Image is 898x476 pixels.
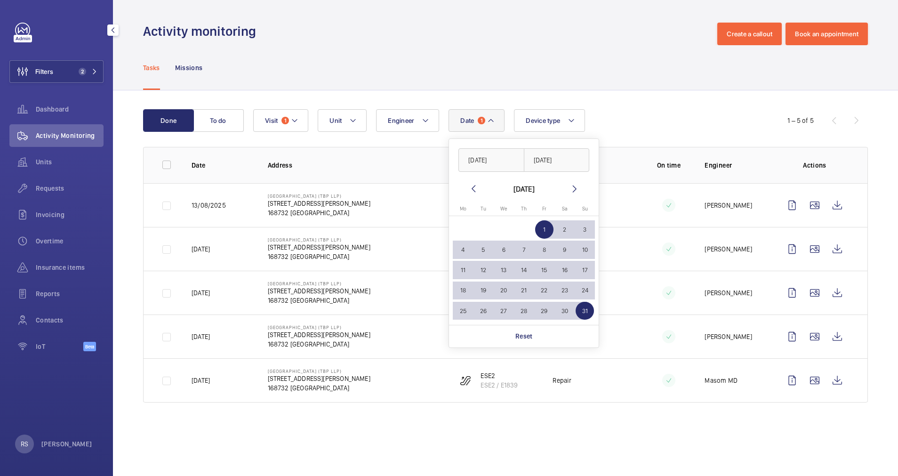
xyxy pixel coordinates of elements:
span: 8 [535,241,553,259]
span: Beta [83,342,96,351]
button: Done [143,109,194,132]
span: Tu [481,206,486,212]
p: [STREET_ADDRESS][PERSON_NAME] [268,374,370,383]
p: 168732 [GEOGRAPHIC_DATA] [268,208,370,218]
p: RS [21,439,28,449]
p: Engineer [705,161,766,170]
p: [DATE] [192,376,210,385]
button: To do [193,109,244,132]
span: IoT [36,342,83,351]
button: August 5, 2025 [473,240,493,260]
p: [DATE] [192,244,210,254]
p: [PERSON_NAME] [705,244,752,254]
span: 6 [495,241,513,259]
span: 5 [474,241,493,259]
button: August 24, 2025 [575,280,595,300]
p: [STREET_ADDRESS][PERSON_NAME] [268,286,370,296]
button: August 20, 2025 [494,280,514,300]
button: Visit1 [253,109,308,132]
span: 22 [535,282,553,300]
button: August 6, 2025 [494,240,514,260]
span: 20 [495,282,513,300]
p: Actions [781,161,849,170]
span: We [500,206,507,212]
span: 1 [535,220,553,239]
span: 24 [576,282,594,300]
p: 13/08/2025 [192,201,226,210]
button: August 27, 2025 [494,301,514,321]
span: 31 [576,302,594,320]
p: ESE2 [481,371,518,380]
img: escalator.svg [460,375,471,386]
p: [PERSON_NAME] [705,332,752,341]
button: Device type [514,109,585,132]
button: August 4, 2025 [453,240,473,260]
span: Filters [35,67,53,76]
span: 1 [281,117,289,124]
button: August 3, 2025 [575,219,595,240]
p: [PERSON_NAME] [705,201,752,210]
p: [GEOGRAPHIC_DATA] (TBP LLP) [268,368,370,374]
span: 26 [474,302,493,320]
p: 168732 [GEOGRAPHIC_DATA] [268,339,370,349]
p: Masom MD [705,376,737,385]
input: DD/MM/YYYY [458,148,524,172]
span: 19 [474,282,493,300]
button: August 14, 2025 [514,260,534,280]
button: August 31, 2025 [575,301,595,321]
span: Requests [36,184,104,193]
span: Date [460,117,474,124]
span: 16 [555,261,574,279]
p: 168732 [GEOGRAPHIC_DATA] [268,252,370,261]
button: August 12, 2025 [473,260,493,280]
p: Repair [553,376,571,385]
button: August 21, 2025 [514,280,534,300]
span: Reports [36,289,104,299]
span: 25 [454,302,472,320]
button: August 17, 2025 [575,260,595,280]
button: August 19, 2025 [473,280,493,300]
button: August 7, 2025 [514,240,534,260]
p: Address [268,161,443,170]
p: [GEOGRAPHIC_DATA] (TBP LLP) [268,281,370,286]
button: August 25, 2025 [453,301,473,321]
span: Th [521,206,527,212]
span: Activity Monitoring [36,131,104,140]
p: 168732 [GEOGRAPHIC_DATA] [268,296,370,305]
button: August 28, 2025 [514,301,534,321]
span: 15 [535,261,553,279]
span: 11 [454,261,472,279]
button: Create a callout [717,23,782,45]
span: 28 [515,302,533,320]
span: 29 [535,302,553,320]
p: [STREET_ADDRESS][PERSON_NAME] [268,330,370,339]
span: 9 [555,241,574,259]
p: Date [192,161,253,170]
button: Date1 [449,109,505,132]
input: DD/MM/YYYY [524,148,590,172]
p: [GEOGRAPHIC_DATA] (TBP LLP) [268,193,370,199]
span: Visit [265,117,278,124]
span: 17 [576,261,594,279]
p: [STREET_ADDRESS][PERSON_NAME] [268,242,370,252]
button: August 18, 2025 [453,280,473,300]
button: August 16, 2025 [554,260,575,280]
span: 14 [515,261,533,279]
span: Dashboard [36,105,104,114]
span: 30 [555,302,574,320]
span: Engineer [388,117,414,124]
button: August 29, 2025 [534,301,554,321]
p: [DATE] [192,288,210,298]
span: Fr [542,206,546,212]
span: 23 [555,282,574,300]
button: Unit [318,109,367,132]
p: [GEOGRAPHIC_DATA] (TBP LLP) [268,237,370,242]
button: August 2, 2025 [554,219,575,240]
button: Book an appointment [786,23,868,45]
span: 10 [576,241,594,259]
span: 4 [454,241,472,259]
div: 1 – 5 of 5 [787,116,814,125]
span: 2 [555,220,574,239]
span: 3 [576,220,594,239]
span: 27 [495,302,513,320]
